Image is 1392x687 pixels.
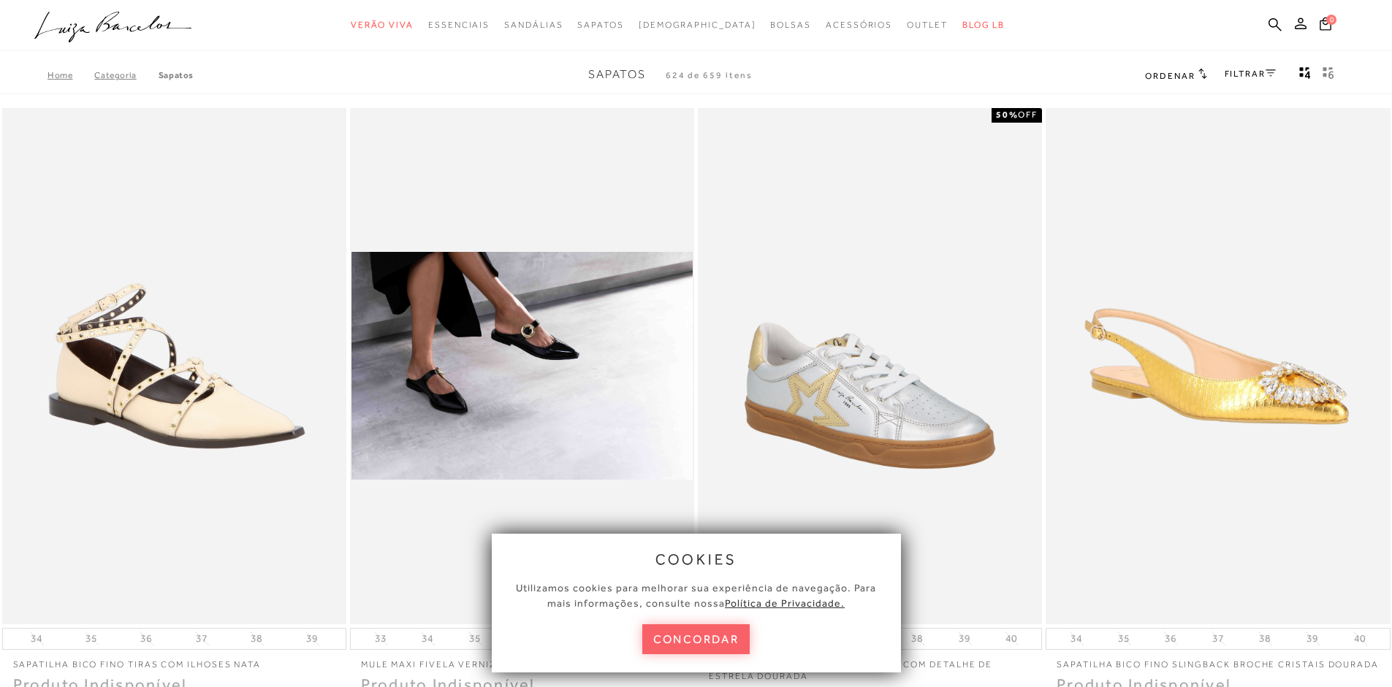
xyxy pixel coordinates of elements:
[666,70,753,80] span: 624 de 659 itens
[826,20,892,30] span: Acessórios
[4,110,345,622] a: SAPATILHA BICO FINO TIRAS COM ILHOSES NATA SAPATILHA BICO FINO TIRAS COM ILHOSES NATA
[1208,632,1228,645] button: 37
[907,12,948,39] a: noSubCategoriesText
[1160,632,1181,645] button: 36
[907,632,927,645] button: 38
[639,20,756,30] span: [DEMOGRAPHIC_DATA]
[81,632,102,645] button: 35
[350,650,694,671] a: MULE MAXI FIVELA VERNIZ PRETA
[907,20,948,30] span: Outlet
[1302,632,1323,645] button: 39
[642,624,750,654] button: concordar
[516,582,876,609] span: Utilizamos cookies para melhorar sua experiência de navegação. Para mais informações, consulte nossa
[1066,632,1087,645] button: 34
[504,20,563,30] span: Sandálias
[699,110,1041,622] img: TÊNIS EM COURO METALIZADO PRATA COM DETALHE DE ESTRELA DOURADA
[1225,69,1276,79] a: FILTRAR
[699,110,1041,622] a: TÊNIS EM COURO METALIZADO PRATA COM DETALHE DE ESTRELA DOURADA TÊNIS EM COURO METALIZADO PRATA CO...
[1255,632,1275,645] button: 38
[351,20,414,30] span: Verão Viva
[1326,15,1336,25] span: 0
[826,12,892,39] a: noSubCategoriesText
[417,632,438,645] button: 34
[351,110,693,622] a: MULE MAXI FIVELA VERNIZ PRETA MULE MAXI FIVELA VERNIZ PRETA
[428,20,490,30] span: Essenciais
[47,70,94,80] a: Home
[1114,632,1134,645] button: 35
[428,12,490,39] a: noSubCategoriesText
[996,110,1019,120] strong: 50%
[159,70,194,80] a: Sapatos
[770,20,811,30] span: Bolsas
[26,632,47,645] button: 34
[1046,650,1390,671] a: SAPATILHA BICO FINO SLINGBACK BROCHE CRISTAIS DOURADA
[351,252,693,479] img: MULE MAXI FIVELA VERNIZ PRETA
[1315,16,1336,36] button: 0
[136,632,156,645] button: 36
[588,68,646,81] span: Sapatos
[1047,110,1388,622] a: SAPATILHA BICO FINO SLINGBACK BROCHE CRISTAIS DOURADA SAPATILHA BICO FINO SLINGBACK BROCHE CRISTA...
[191,632,212,645] button: 37
[1018,110,1038,120] span: OFF
[94,70,158,80] a: Categoria
[770,12,811,39] a: noSubCategoriesText
[655,551,737,567] span: cookies
[302,632,322,645] button: 39
[577,12,623,39] a: noSubCategoriesText
[1047,110,1388,622] img: SAPATILHA BICO FINO SLINGBACK BROCHE CRISTAIS DOURADA
[639,12,756,39] a: noSubCategoriesText
[246,632,267,645] button: 38
[1145,71,1195,81] span: Ordenar
[4,110,345,622] img: SAPATILHA BICO FINO TIRAS COM ILHOSES NATA
[1350,632,1370,645] button: 40
[1318,66,1339,85] button: gridText6Desc
[351,12,414,39] a: noSubCategoriesText
[962,12,1005,39] a: BLOG LB
[1001,632,1022,645] button: 40
[577,20,623,30] span: Sapatos
[962,20,1005,30] span: BLOG LB
[2,650,346,671] a: SAPATILHA BICO FINO TIRAS COM ILHOSES NATA
[465,632,485,645] button: 35
[1295,66,1315,85] button: Mostrar 4 produtos por linha
[504,12,563,39] a: noSubCategoriesText
[370,632,391,645] button: 33
[954,632,975,645] button: 39
[725,597,845,609] a: Política de Privacidade.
